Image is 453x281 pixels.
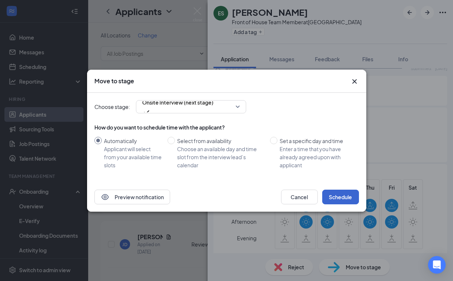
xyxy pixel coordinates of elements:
[94,103,130,111] span: Choose stage:
[177,145,264,169] div: Choose an available day and time slot from the interview lead’s calendar
[322,190,359,204] button: Schedule
[142,97,213,108] span: Onsite Interview (next stage)
[280,145,353,169] div: Enter a time that you have already agreed upon with applicant
[142,108,151,117] svg: Checkmark
[350,77,359,86] button: Close
[104,137,162,145] div: Automatically
[177,137,264,145] div: Select from availability
[280,137,353,145] div: Set a specific day and time
[94,77,134,85] h3: Move to stage
[428,256,446,274] div: Open Intercom Messenger
[94,124,359,131] div: How do you want to schedule time with the applicant?
[104,145,162,169] div: Applicant will select from your available time slots
[94,190,170,204] button: EyePreview notification
[281,190,318,204] button: Cancel
[350,77,359,86] svg: Cross
[101,193,109,201] svg: Eye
